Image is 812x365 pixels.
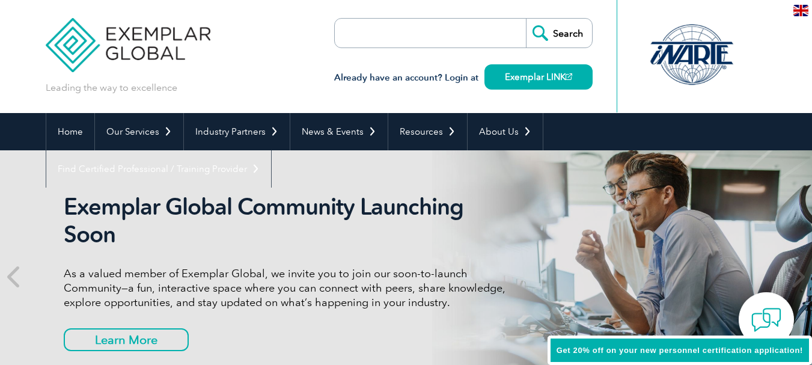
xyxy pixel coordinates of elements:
a: Resources [388,113,467,150]
p: Leading the way to excellence [46,81,177,94]
a: Industry Partners [184,113,290,150]
a: News & Events [290,113,388,150]
img: en [793,5,808,16]
img: open_square.png [566,73,572,80]
input: Search [526,19,592,48]
a: About Us [468,113,543,150]
h3: Already have an account? Login at [334,70,593,85]
span: Get 20% off on your new personnel certification application! [557,346,803,355]
a: Exemplar LINK [484,64,593,90]
img: contact-chat.png [751,305,781,335]
a: Learn More [64,328,189,351]
p: As a valued member of Exemplar Global, we invite you to join our soon-to-launch Community—a fun, ... [64,266,514,310]
a: Our Services [95,113,183,150]
a: Home [46,113,94,150]
h2: Exemplar Global Community Launching Soon [64,193,514,248]
a: Find Certified Professional / Training Provider [46,150,271,188]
